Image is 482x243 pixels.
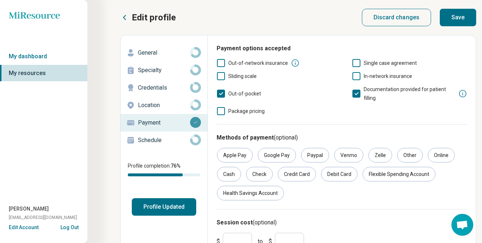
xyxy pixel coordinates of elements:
[364,73,412,79] span: In-network insurance
[364,86,446,101] span: Documentation provided for patient filling
[9,224,39,231] button: Edit Account
[362,9,431,26] button: Discard changes
[228,91,261,97] span: Out-of-pocket
[363,167,435,181] div: Flexible Spending Account
[274,134,298,141] span: (optional)
[258,148,296,162] div: Google Pay
[228,73,257,79] span: Sliding scale
[451,214,473,236] a: Open chat
[121,132,208,149] a: Schedule
[121,114,208,132] a: Payment
[217,133,467,142] h3: Methods of payment
[138,118,190,127] p: Payment
[121,79,208,97] a: Credentials
[217,218,467,227] h3: Session cost
[121,44,208,62] a: General
[132,198,196,216] button: Profile Updated
[132,12,176,23] p: Edit profile
[217,148,253,162] div: Apple Pay
[138,83,190,92] p: Credentials
[138,48,190,57] p: General
[217,186,284,200] div: Health Savings Account
[120,12,176,23] button: Edit profile
[138,136,190,145] p: Schedule
[138,66,190,75] p: Specialty
[171,163,181,169] span: 76 %
[397,148,423,162] div: Other
[301,148,329,162] div: Paypal
[60,224,79,230] button: Log Out
[364,60,417,66] span: Single case agreement
[121,97,208,114] a: Location
[246,167,273,181] div: Check
[217,44,467,53] h3: Payment options accepted
[121,158,208,181] div: Profile completion:
[138,101,190,110] p: Location
[278,167,316,181] div: Credit Card
[121,62,208,79] a: Specialty
[9,205,49,213] span: [PERSON_NAME]
[9,214,77,221] span: [EMAIL_ADDRESS][DOMAIN_NAME]
[228,60,288,66] span: Out-of-network insurance
[334,148,363,162] div: Venmo
[440,9,476,26] button: Save
[321,167,357,181] div: Debit Card
[128,173,200,176] div: Profile completion
[368,148,392,162] div: Zelle
[253,219,277,226] span: (optional)
[217,167,241,181] div: Cash
[428,148,455,162] div: Online
[228,108,265,114] span: Package pricing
